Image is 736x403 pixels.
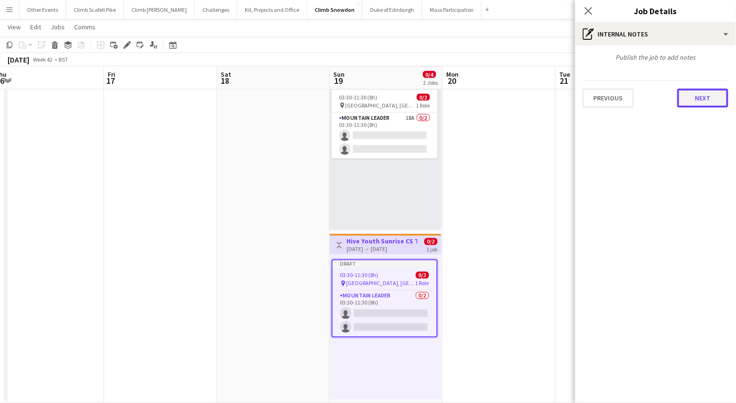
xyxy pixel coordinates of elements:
span: Mon [447,70,459,79]
span: Comms [74,23,95,31]
button: Climb Snowdon [307,0,363,19]
button: Climb Scafell Pike [66,0,124,19]
span: Tue [560,70,571,79]
div: BST [59,56,68,63]
app-job-card: Draft03:30-11:30 (8h)0/2 [GEOGRAPHIC_DATA], [GEOGRAPHIC_DATA]1 RoleMountain Leader0/203:30-11:30 ... [332,260,438,338]
span: 20 [445,75,459,86]
span: 1 Role [416,102,430,109]
span: Jobs [51,23,65,31]
span: 03:30-11:30 (8h) [339,94,378,101]
span: [GEOGRAPHIC_DATA], [GEOGRAPHIC_DATA] [346,280,416,287]
span: Week 42 [31,56,55,63]
span: 0/2 [416,272,429,279]
span: [GEOGRAPHIC_DATA], [GEOGRAPHIC_DATA] [346,102,416,109]
button: Mass Participation [422,0,482,19]
a: Edit [26,21,45,33]
h3: Job Details [575,5,736,17]
span: Sun [334,70,345,79]
span: Fri [108,70,115,79]
span: 21 [558,75,571,86]
button: Previous [583,89,634,107]
div: 2 Jobs [424,79,438,86]
span: 0/2 [417,94,430,101]
a: Jobs [47,21,69,33]
span: 18 [219,75,231,86]
a: View [4,21,25,33]
button: Challenges [195,0,237,19]
h3: Hive Youth Sunrise CS T25Q3CS-9802 [347,237,417,246]
span: View [8,23,21,31]
button: Other Events [19,0,66,19]
button: Climb [PERSON_NAME] [124,0,195,19]
span: 0/4 [423,71,436,78]
span: 17 [106,75,115,86]
app-card-role: Mountain Leader18A0/203:30-11:30 (8h) [332,113,438,159]
div: [DATE] → [DATE] [347,246,417,253]
span: 19 [332,75,345,86]
button: Duke of Edinburgh [363,0,422,19]
div: [DATE] [8,55,29,64]
a: Comms [70,21,99,33]
div: Draft [333,260,437,268]
app-job-card: 03:30-11:30 (8h)0/2 [GEOGRAPHIC_DATA], [GEOGRAPHIC_DATA]1 RoleMountain Leader18A0/203:30-11:30 (8h) [332,90,438,159]
div: Publish the job to add notes [575,53,736,62]
span: 03:30-11:30 (8h) [340,272,379,279]
span: 1 Role [416,280,429,287]
div: 1 job [427,245,438,253]
button: Next [677,89,728,107]
span: Sat [221,70,231,79]
app-card-role: Mountain Leader0/203:30-11:30 (8h) [333,291,437,337]
span: Edit [30,23,41,31]
button: Kit, Projects and Office [237,0,307,19]
span: 0/2 [424,238,438,245]
div: Internal notes [575,23,736,45]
